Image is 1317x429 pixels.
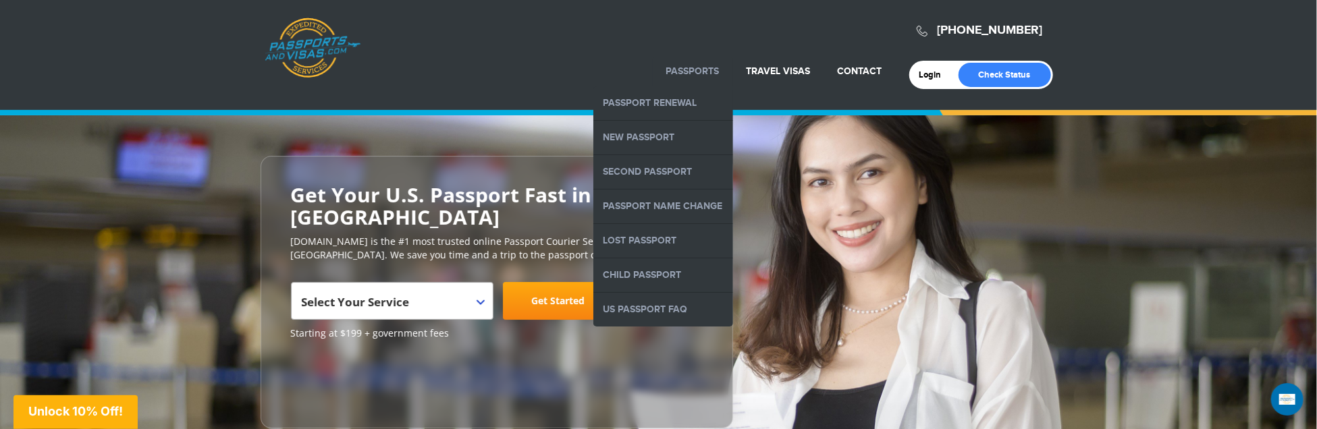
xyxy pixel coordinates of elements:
span: Starting at $199 + government fees [291,326,703,340]
div: Unlock 10% Off! [14,395,138,429]
a: Passports & [DOMAIN_NAME] [265,18,360,78]
a: US Passport FAQ [593,293,733,326]
a: Check Status [959,63,1051,87]
a: Travel Visas [747,65,811,77]
h2: Get Your U.S. Passport Fast in [GEOGRAPHIC_DATA] [291,183,703,228]
a: Passport Name Change [593,190,733,223]
a: Passports [666,65,720,77]
a: [PHONE_NUMBER] [938,23,1043,38]
span: Select Your Service [291,282,493,320]
a: Login [919,69,951,80]
a: Passport Renewal [593,86,733,120]
span: Select Your Service [302,294,410,310]
a: Get Started [503,282,614,320]
span: Unlock 10% Off! [28,404,123,418]
a: Contact [838,65,882,77]
p: [DOMAIN_NAME] is the #1 most trusted online Passport Courier Service in [GEOGRAPHIC_DATA]. We sav... [291,235,703,262]
a: Child Passport [593,258,733,292]
a: New Passport [593,121,733,154]
div: Open Intercom Messenger [1271,383,1303,416]
span: Select Your Service [302,287,479,325]
a: Lost Passport [593,224,733,258]
iframe: Customer reviews powered by Trustpilot [291,347,392,414]
a: Second Passport [593,155,733,189]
